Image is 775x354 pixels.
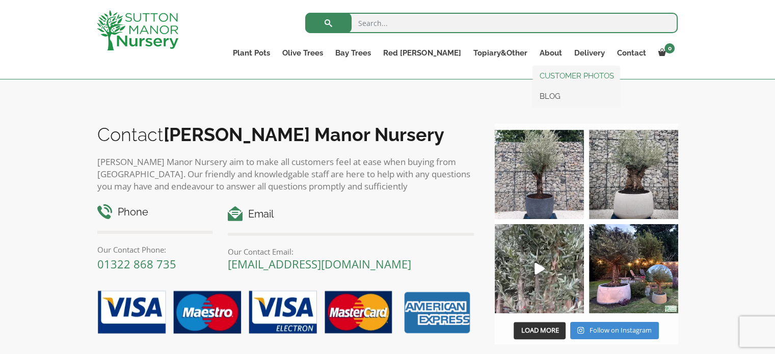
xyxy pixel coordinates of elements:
[514,322,566,339] button: Load More
[589,130,678,219] img: Check out this beauty we potted at our nursery today ❤️‍🔥 A huge, ancient gnarled Olive tree plan...
[97,10,178,50] img: logo
[228,246,474,258] p: Our Contact Email:
[228,206,474,222] h4: Email
[533,68,620,84] a: CUSTOMER PHOTOS
[377,46,467,60] a: Red [PERSON_NAME]
[577,326,584,334] svg: Instagram
[533,46,568,60] a: About
[97,204,213,220] h4: Phone
[228,256,411,271] a: [EMAIL_ADDRESS][DOMAIN_NAME]
[495,130,584,219] img: A beautiful multi-stem Spanish Olive tree potted in our luxurious fibre clay pots 😍😍
[652,46,678,60] a: 0
[467,46,533,60] a: Topiary&Other
[495,224,584,313] a: Play
[164,124,444,145] b: [PERSON_NAME] Manor Nursery
[305,13,678,33] input: Search...
[610,46,652,60] a: Contact
[570,322,658,339] a: Instagram Follow on Instagram
[97,243,213,256] p: Our Contact Phone:
[568,46,610,60] a: Delivery
[521,325,558,335] span: Load More
[97,256,176,271] a: 01322 868 735
[535,263,545,275] svg: Play
[227,46,276,60] a: Plant Pots
[97,124,474,145] h2: Contact
[590,325,652,335] span: Follow on Instagram
[495,224,584,313] img: New arrivals Monday morning of beautiful olive trees 🤩🤩 The weather is beautiful this summer, gre...
[97,156,474,193] p: [PERSON_NAME] Manor Nursery aim to make all customers feel at ease when buying from [GEOGRAPHIC_D...
[90,285,474,341] img: payment-options.png
[664,43,675,53] span: 0
[276,46,329,60] a: Olive Trees
[329,46,377,60] a: Bay Trees
[589,224,678,313] img: “The poetry of nature is never dead” 🪴🫒 A stunning beautiful customer photo has been sent into us...
[533,89,620,104] a: BLOG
